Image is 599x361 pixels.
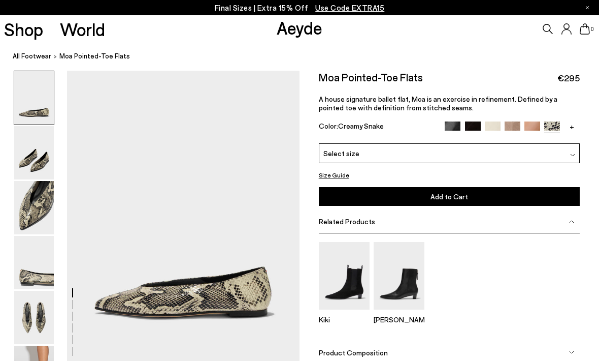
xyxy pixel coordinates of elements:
[14,126,54,179] img: Moa Pointed-Toe Flats - Image 2
[215,2,385,14] p: Final Sizes | Extra 15% Off
[557,72,580,84] span: €295
[13,43,599,71] nav: breadcrumb
[14,71,54,125] img: Moa Pointed-Toe Flats - Image 1
[374,303,424,324] a: Harriet Pointed Ankle Boots [PERSON_NAME]
[319,303,370,324] a: Kiki Suede Chelsea Boots Kiki
[319,242,370,310] img: Kiki Suede Chelsea Boots
[374,242,424,310] img: Harriet Pointed Ankle Boots
[60,20,105,38] a: World
[319,217,375,226] span: Related Products
[374,315,424,324] p: [PERSON_NAME]
[569,350,574,355] img: svg%3E
[570,153,575,158] img: svg%3E
[319,71,423,83] h2: Moa Pointed-Toe Flats
[580,23,590,35] a: 0
[277,17,322,38] a: Aeyde
[59,51,130,62] span: Moa Pointed-Toe Flats
[319,122,437,133] div: Color:
[323,148,359,159] span: Select size
[319,315,370,324] p: Kiki
[315,3,384,12] span: Navigate to /collections/ss25-final-sizes
[569,219,574,224] img: svg%3E
[14,236,54,289] img: Moa Pointed-Toe Flats - Image 4
[13,51,51,62] a: All Footwear
[14,181,54,234] img: Moa Pointed-Toe Flats - Image 3
[14,291,54,344] img: Moa Pointed-Toe Flats - Image 5
[319,95,557,112] span: A house signature ballet flat, Moa is an exercise in refinement. Defined by a pointed toe with de...
[319,169,349,182] button: Size Guide
[338,122,384,130] span: Creamy Snake
[4,20,43,38] a: Shop
[319,187,580,206] button: Add to Cart
[430,192,468,201] span: Add to Cart
[564,122,580,131] a: +
[319,348,388,357] span: Product Composition
[590,26,595,32] span: 0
